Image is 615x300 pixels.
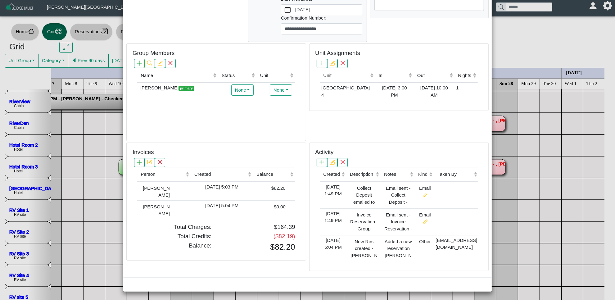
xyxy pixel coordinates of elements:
[315,149,333,156] h5: Activity
[337,59,348,68] button: x
[348,210,379,234] div: Invoice Reservation - Group Member emailed to gues
[157,160,162,165] svg: x
[337,158,348,167] button: x
[350,171,374,178] div: Description
[147,61,152,66] svg: search
[434,235,479,262] td: [EMAIL_ADDRESS][DOMAIN_NAME]
[137,242,211,249] h5: Balance:
[417,72,448,79] div: Out
[330,61,335,66] svg: pencil square
[192,184,251,191] div: [DATE] 5:03 PM
[137,61,142,66] svg: plus
[139,184,170,199] div: [PERSON_NAME]
[327,158,337,167] button: pencil square
[165,59,175,68] button: x
[137,160,142,165] svg: plus
[416,184,432,199] div: Email
[134,158,144,167] button: plus
[221,233,295,240] h5: ($82.19)
[382,237,413,260] div: Added a new reservation [PERSON_NAME] arriving [DATE][DATE] for 1 nights
[377,84,412,98] div: [DATE] 3:00 PM
[317,59,327,68] button: plus
[133,50,174,57] h5: Group Members
[321,210,345,224] div: [DATE] 1:49 PM
[418,171,427,178] div: Kind
[379,72,407,79] div: In
[260,72,289,79] div: Unit
[270,84,292,96] button: None
[294,5,362,15] label: [DATE]
[134,59,144,68] button: plus
[281,15,362,21] h6: Confirmation Number:
[384,171,408,178] div: Notes
[194,171,246,178] div: Created
[139,202,170,217] div: [PERSON_NAME]
[141,171,184,178] div: Person
[416,210,432,225] div: Email
[285,7,291,13] svg: calendar
[423,220,427,224] svg: pencil
[141,72,211,79] div: Name
[454,83,478,100] td: 1
[155,59,165,68] button: pencil square
[340,160,345,165] svg: x
[327,59,337,68] button: pencil square
[144,158,155,167] button: pencil square
[319,160,324,165] svg: plus
[155,158,165,167] button: x
[255,184,286,192] div: $82.20
[320,83,375,100] td: [GEOGRAPHIC_DATA] 4
[144,59,155,68] button: search
[315,50,360,57] h5: Unit Assignments
[340,61,345,66] svg: x
[321,184,345,198] div: [DATE] 1:49 PM
[321,237,345,251] div: [DATE] 5:04 PM
[137,233,211,240] h5: Total Credits:
[330,160,335,165] svg: pencil square
[157,61,162,66] svg: pencil square
[323,171,340,178] div: Created
[415,84,453,98] div: [DATE] 10:00 AM
[382,210,413,234] div: Email sent - Invoice Reservation - Group Member - Invoice Reservation - Group Member
[256,171,289,178] div: Balance
[221,224,295,231] h5: $164.39
[382,184,413,207] div: Email sent - Collect Deposit - Invoice sent to guests to collect a deposit
[281,5,294,15] button: calendar
[423,193,427,198] svg: pencil
[179,86,194,91] span: primary
[168,61,173,66] svg: x
[192,202,251,209] div: [DATE] 5:04 PM
[348,184,379,207] div: Collect Deposit emailed to guest
[221,242,295,252] h3: $82.20
[147,160,152,165] svg: pencil square
[323,72,369,79] div: Unit
[416,237,432,245] div: Other
[133,149,154,156] h5: Invoices
[437,171,472,178] div: Taken By
[319,61,324,66] svg: plus
[348,237,379,260] div: New Res created - [PERSON_NAME]
[231,84,254,96] button: None
[222,72,250,79] div: Status
[139,84,217,92] div: [PERSON_NAME]
[317,158,327,167] button: plus
[458,72,471,79] div: Nights
[255,202,286,211] div: $0.00
[137,224,211,231] h5: Total Charges:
